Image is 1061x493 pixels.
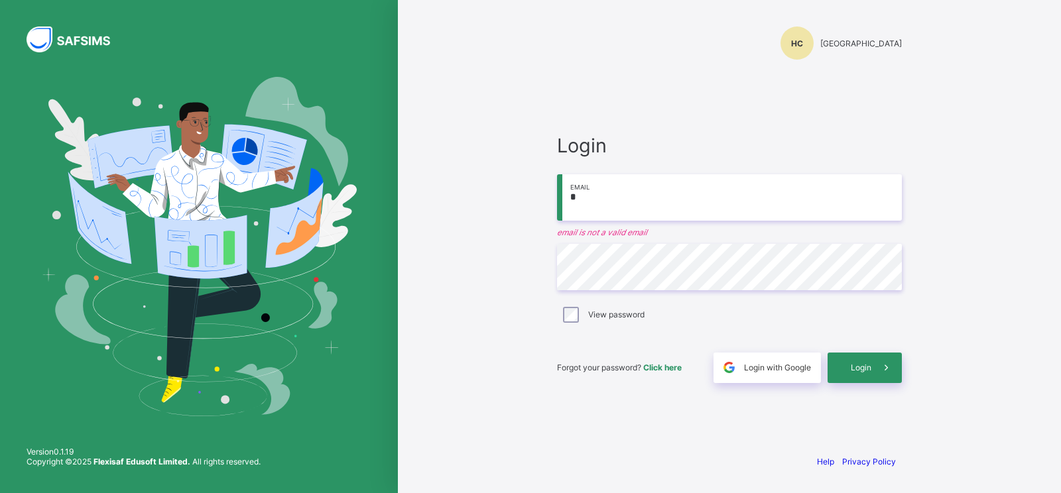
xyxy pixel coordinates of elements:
[557,134,902,157] span: Login
[643,362,682,372] a: Click here
[851,362,871,372] span: Login
[744,362,811,372] span: Login with Google
[588,309,645,319] label: View password
[41,77,357,416] img: Hero Image
[27,447,261,457] span: Version 0.1.19
[557,227,902,237] em: email is not a valid email
[27,457,261,466] span: Copyright © 2025 All rights reserved.
[721,360,737,375] img: google.396cfc9801f0270233282035f929180a.svg
[820,38,902,48] span: [GEOGRAPHIC_DATA]
[557,362,682,372] span: Forgot your password?
[94,457,190,466] strong: Flexisaf Edusoft Limited.
[791,38,803,48] span: HC
[27,27,126,52] img: SAFSIMS Logo
[842,457,896,466] a: Privacy Policy
[817,457,834,466] a: Help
